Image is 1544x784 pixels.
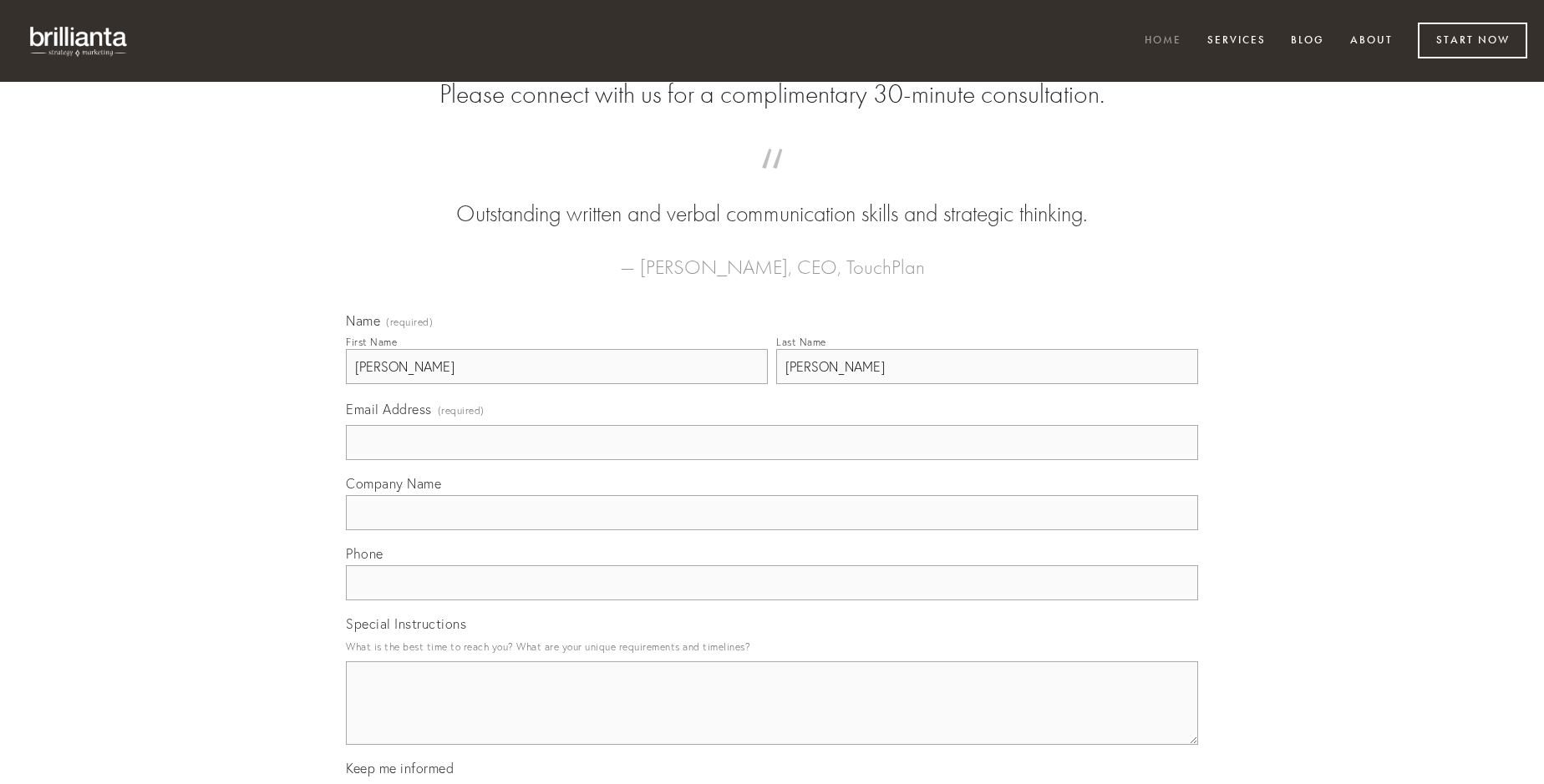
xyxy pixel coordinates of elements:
[346,545,383,562] span: Phone
[1196,28,1277,55] a: Services
[346,401,432,417] span: Email Address
[346,635,1198,658] p: What is the best time to reach you? What are your unique requirements and timelines?
[346,336,397,348] div: First Name
[1339,28,1404,55] a: About
[17,17,142,65] img: brillianta - research, strategy, marketing
[1134,28,1192,55] a: Home
[346,475,441,492] span: Company Name
[373,165,1171,198] span: “
[346,78,1198,110] h2: Please connect with us for a complimentary 30-minute consultation.
[438,399,485,422] span: (required)
[346,312,380,329] span: Name
[373,165,1171,230] blockquote: Outstanding written and verbal communication skills and strategic thinking.
[1418,23,1527,58] a: Start Now
[776,336,826,348] div: Last Name
[1280,28,1335,55] a: Blog
[346,760,454,776] span: Keep me informed
[386,317,433,327] span: (required)
[346,615,466,632] span: Special Instructions
[373,230,1171,284] figcaption: — [PERSON_NAME], CEO, TouchPlan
